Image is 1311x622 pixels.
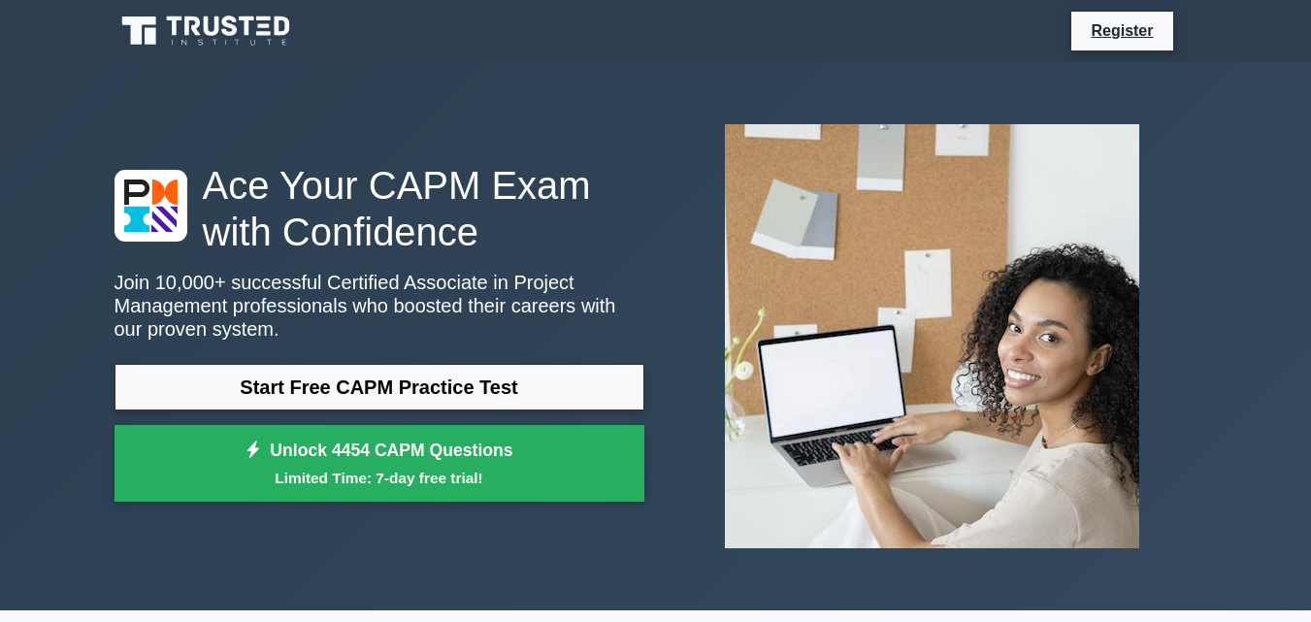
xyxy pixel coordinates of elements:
[115,271,644,341] p: Join 10,000+ successful Certified Associate in Project Management professionals who boosted their...
[1079,18,1164,43] a: Register
[115,162,644,255] h1: Ace Your CAPM Exam with Confidence
[139,467,620,489] small: Limited Time: 7-day free trial!
[115,364,644,410] a: Start Free CAPM Practice Test
[115,425,644,503] a: Unlock 4454 CAPM QuestionsLimited Time: 7-day free trial!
